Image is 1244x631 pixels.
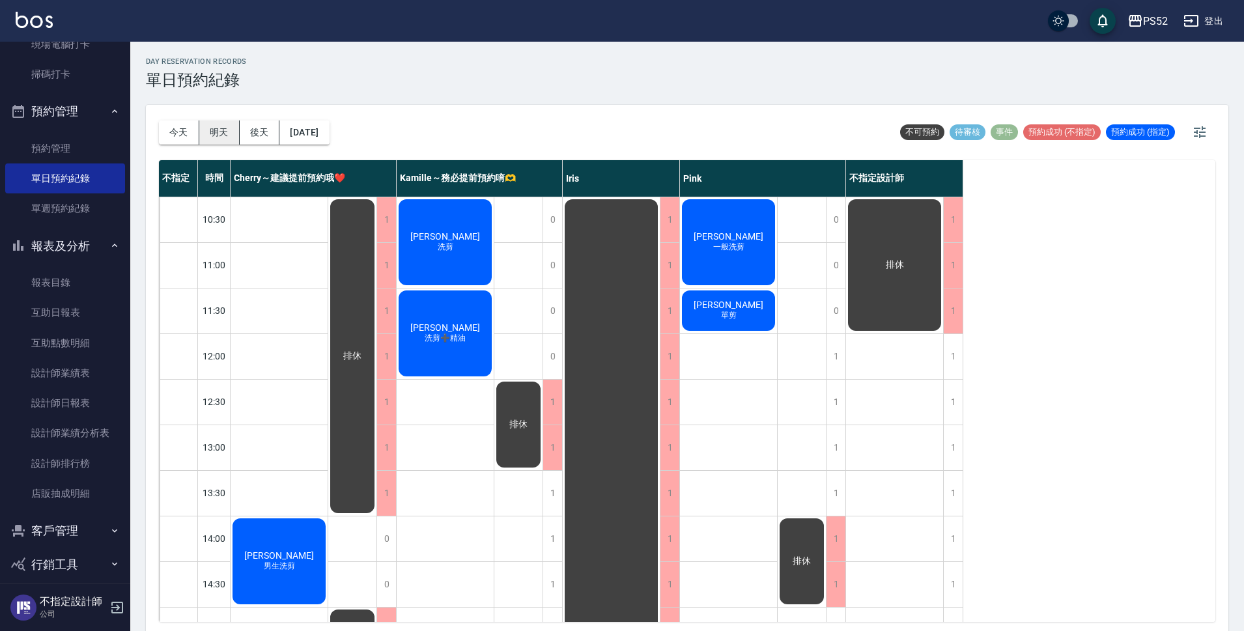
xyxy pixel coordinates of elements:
[943,471,963,516] div: 1
[376,471,396,516] div: 1
[790,555,813,567] span: 排休
[5,193,125,223] a: 單週預約紀錄
[5,133,125,163] a: 預約管理
[5,94,125,128] button: 預約管理
[660,425,679,470] div: 1
[341,350,364,362] span: 排休
[826,380,845,425] div: 1
[1106,126,1175,138] span: 預約成功 (指定)
[198,470,231,516] div: 13:30
[408,231,483,242] span: [PERSON_NAME]
[1178,9,1228,33] button: 登出
[543,516,562,561] div: 1
[826,471,845,516] div: 1
[261,561,298,572] span: 男生洗剪
[543,562,562,607] div: 1
[711,242,747,253] span: 一般洗剪
[199,120,240,145] button: 明天
[826,516,845,561] div: 1
[40,595,106,608] h5: 不指定設計師
[563,160,680,197] div: Iris
[5,163,125,193] a: 單日預約紀錄
[435,242,456,253] span: 洗剪
[900,126,944,138] span: 不可預約
[1143,13,1168,29] div: PS52
[950,126,985,138] span: 待審核
[5,298,125,328] a: 互助日報表
[826,288,845,333] div: 0
[422,333,468,344] span: 洗剪➕精油
[146,57,247,66] h2: day Reservation records
[408,322,483,333] span: [PERSON_NAME]
[5,328,125,358] a: 互助點數明細
[943,516,963,561] div: 1
[16,12,53,28] img: Logo
[1090,8,1116,34] button: save
[543,380,562,425] div: 1
[846,160,963,197] div: 不指定設計師
[5,449,125,479] a: 設計師排行榜
[240,120,280,145] button: 後天
[1122,8,1173,35] button: PS52
[376,380,396,425] div: 1
[543,197,562,242] div: 0
[1023,126,1101,138] span: 預約成功 (不指定)
[660,562,679,607] div: 1
[660,334,679,379] div: 1
[198,242,231,288] div: 11:00
[543,471,562,516] div: 1
[5,358,125,388] a: 設計師業績表
[198,197,231,242] div: 10:30
[826,562,845,607] div: 1
[5,418,125,448] a: 設計師業績分析表
[718,310,739,321] span: 單剪
[231,160,397,197] div: Cherry～建議提前預約哦❤️
[5,479,125,509] a: 店販抽成明細
[5,388,125,418] a: 設計師日報表
[507,419,530,430] span: 排休
[376,243,396,288] div: 1
[826,334,845,379] div: 1
[279,120,329,145] button: [DATE]
[943,334,963,379] div: 1
[376,562,396,607] div: 0
[198,516,231,561] div: 14:00
[943,425,963,470] div: 1
[660,516,679,561] div: 1
[159,160,198,197] div: 不指定
[198,425,231,470] div: 13:00
[660,243,679,288] div: 1
[826,197,845,242] div: 0
[376,197,396,242] div: 1
[10,595,36,621] img: Person
[943,197,963,242] div: 1
[5,514,125,548] button: 客戶管理
[991,126,1018,138] span: 事件
[543,243,562,288] div: 0
[943,380,963,425] div: 1
[5,29,125,59] a: 現場電腦打卡
[660,288,679,333] div: 1
[198,379,231,425] div: 12:30
[680,160,846,197] div: Pink
[159,120,199,145] button: 今天
[660,471,679,516] div: 1
[943,243,963,288] div: 1
[543,288,562,333] div: 0
[198,160,231,197] div: 時間
[198,288,231,333] div: 11:30
[691,231,766,242] span: [PERSON_NAME]
[40,608,106,620] p: 公司
[543,334,562,379] div: 0
[376,288,396,333] div: 1
[883,259,907,271] span: 排休
[691,300,766,310] span: [PERSON_NAME]
[397,160,563,197] div: Kamille～務必提前預約唷🫶
[5,268,125,298] a: 報表目錄
[5,229,125,263] button: 報表及分析
[376,425,396,470] div: 1
[826,243,845,288] div: 0
[826,425,845,470] div: 1
[146,71,247,89] h3: 單日預約紀錄
[5,548,125,582] button: 行銷工具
